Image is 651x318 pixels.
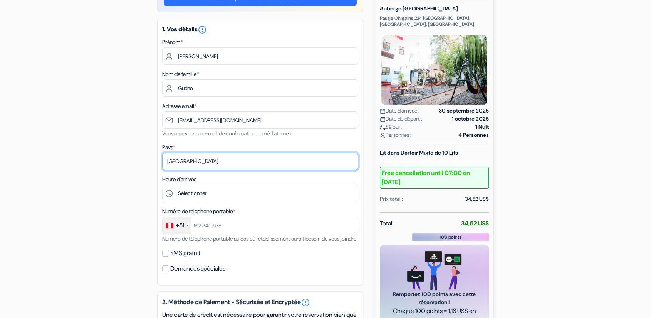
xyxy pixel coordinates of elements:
[380,133,386,138] img: user_icon.svg
[407,251,461,290] img: gift_card_hero_new.png
[162,70,199,78] label: Nom de famille
[380,5,489,12] h5: Auberge [GEOGRAPHIC_DATA]
[162,175,196,183] label: Heure d'arrivée
[440,234,461,241] span: 100 points
[380,108,386,114] img: calendar.svg
[162,130,293,137] small: Vous recevrez un e-mail de confirmation immédiatement
[198,25,207,33] a: error_outline
[439,107,489,115] strong: 30 septembre 2025
[380,116,386,122] img: calendar.svg
[380,219,393,228] span: Total:
[163,217,191,234] div: Peru (Perú): +51
[170,263,225,274] label: Demandes spéciales
[465,195,489,203] div: 34,52 US$
[461,219,489,227] strong: 34,52 US$
[162,25,358,34] h5: 1. Vos détails
[380,15,489,27] p: Pasaje Ohiggins 224 [GEOGRAPHIC_DATA], [GEOGRAPHIC_DATA], [GEOGRAPHIC_DATA]
[162,298,358,307] h5: 2. Méthode de Paiement - Sécurisée et Encryptée
[452,115,489,123] strong: 1 octobre 2025
[170,248,200,259] label: SMS gratuit
[380,131,411,139] span: Personnes :
[380,125,386,130] img: moon.svg
[162,235,356,242] small: Numéro de téléphone portable au cas où l'établissement aurait besoin de vous joindre
[198,25,207,34] i: error_outline
[458,131,489,139] strong: 4 Personnes
[380,195,403,203] div: Prix total :
[162,207,235,215] label: Numéro de telephone portable
[162,102,196,110] label: Adresse email
[162,111,358,129] input: Entrer adresse e-mail
[380,107,419,115] span: Date d'arrivée :
[162,217,358,234] input: 912 345 678
[176,221,184,230] div: +51
[389,290,480,306] span: Remportez 100 points avec cette réservation !
[380,115,422,123] span: Date de départ :
[380,167,489,189] b: Free cancellation until 07:00 on [DATE]
[301,298,310,307] a: error_outline
[162,79,358,97] input: Entrer le nom de famille
[380,123,403,131] span: Séjour :
[162,38,183,46] label: Prénom
[380,149,458,156] b: Lit dans Dortoir Mixte de 10 Lits
[475,123,489,131] strong: 1 Nuit
[162,47,358,65] input: Entrez votre prénom
[162,143,175,151] label: Pays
